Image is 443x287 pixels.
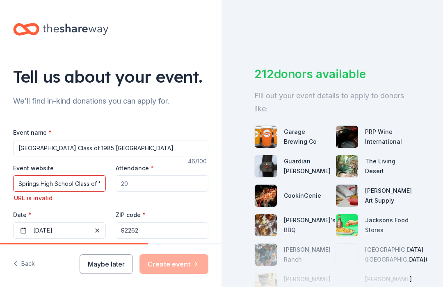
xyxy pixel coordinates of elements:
[255,126,277,148] img: photo for Garage Brewing Co
[336,126,358,148] img: photo for PRP Wine International
[13,164,54,172] label: Event website
[284,127,329,147] div: Garage Brewing Co
[254,89,410,115] div: Fill out your event details to apply to donors like:
[284,191,321,201] div: CookinGenie
[336,155,358,177] img: photo for The Living Desert
[116,211,146,219] label: ZIP code
[188,156,208,166] div: 46 /100
[116,175,208,192] input: 20
[13,129,52,137] label: Event name
[255,185,277,207] img: photo for CookinGenie
[116,164,154,172] label: Attendance
[13,95,208,108] div: We'll find in-kind donations you can apply for.
[13,140,208,156] input: Spring Fundraiser
[13,65,208,88] div: Tell us about your event.
[13,211,106,219] label: Date
[365,186,412,206] div: [PERSON_NAME] Art Supply
[13,222,106,239] button: [DATE]
[284,156,331,176] div: Guardian [PERSON_NAME]
[336,185,358,207] img: photo for Trekell Art Supply
[365,156,410,176] div: The Living Desert
[116,222,208,239] input: 12345 (U.S. only)
[13,255,35,273] button: Back
[365,127,410,147] div: PRP Wine International
[13,193,106,203] div: URL is invalid
[80,254,133,274] button: Maybe later
[13,175,106,192] input: https://www...
[254,66,410,83] div: 212 donors available
[255,155,277,177] img: photo for Guardian Angel Device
